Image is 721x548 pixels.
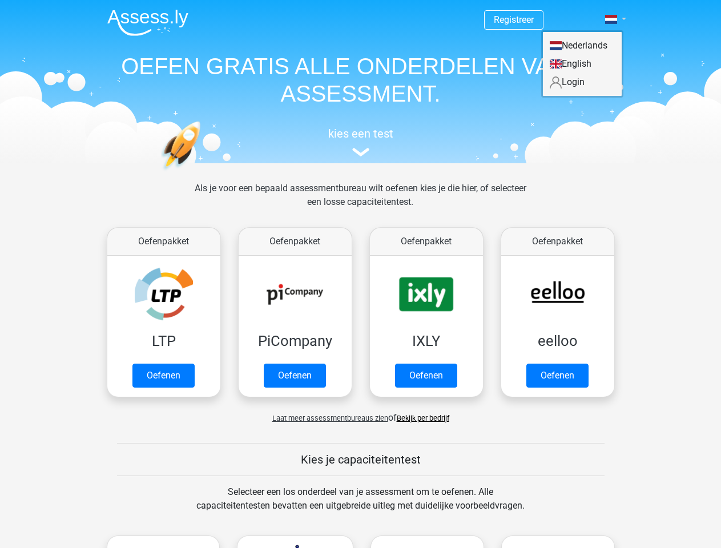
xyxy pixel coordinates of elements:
h5: kies een test [98,127,623,140]
a: Oefenen [132,364,195,388]
div: Selecteer een los onderdeel van je assessment om te oefenen. Alle capaciteitentesten bevatten een... [186,485,535,526]
a: Registreer [494,14,534,25]
a: Oefenen [526,364,589,388]
div: of [98,402,623,425]
img: oefenen [161,121,245,224]
img: assessment [352,148,369,156]
a: kies een test [98,127,623,157]
a: Oefenen [264,364,326,388]
a: English [543,55,622,73]
a: Nederlands [543,37,622,55]
a: Login [543,73,622,91]
div: Als je voor een bepaald assessmentbureau wilt oefenen kies je die hier, of selecteer een losse ca... [186,182,535,223]
img: Assessly [107,9,188,36]
a: Oefenen [395,364,457,388]
h5: Kies je capaciteitentest [117,453,605,466]
span: Laat meer assessmentbureaus zien [272,414,388,422]
a: Bekijk per bedrijf [397,414,449,422]
h1: OEFEN GRATIS ALLE ONDERDELEN VAN JE ASSESSMENT. [98,53,623,107]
